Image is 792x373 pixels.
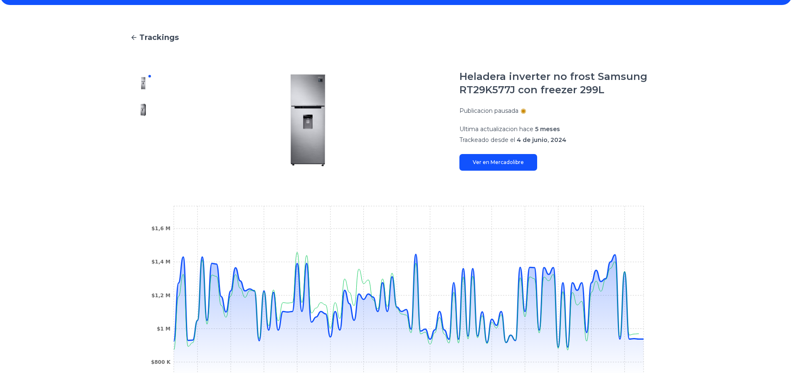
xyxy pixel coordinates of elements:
a: Ver en Mercadolibre [459,154,537,171]
span: Trackeado desde el [459,136,515,144]
h1: Heladera inverter no frost Samsung RT29K577J con freezer 299L [459,70,662,97]
span: Trackings [139,32,179,43]
tspan: $1,4 M [151,259,170,265]
img: Heladera inverter no frost Samsung RT29K577J con freezer 299L [137,103,150,117]
p: Publicacion pausada [459,107,518,115]
a: Trackings [130,32,662,43]
tspan: $1 M [157,326,170,332]
span: 5 meses [535,125,560,133]
tspan: $1,2 M [151,293,170,298]
img: Heladera inverter no frost Samsung RT29K577J con freezer 299L [137,77,150,90]
img: Heladera inverter no frost Samsung RT29K577J con freezer 299L [173,70,443,171]
span: Ultima actualizacion hace [459,125,533,133]
tspan: $1,6 M [151,226,170,231]
tspan: $800 K [151,359,171,365]
span: 4 de junio, 2024 [517,136,566,144]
